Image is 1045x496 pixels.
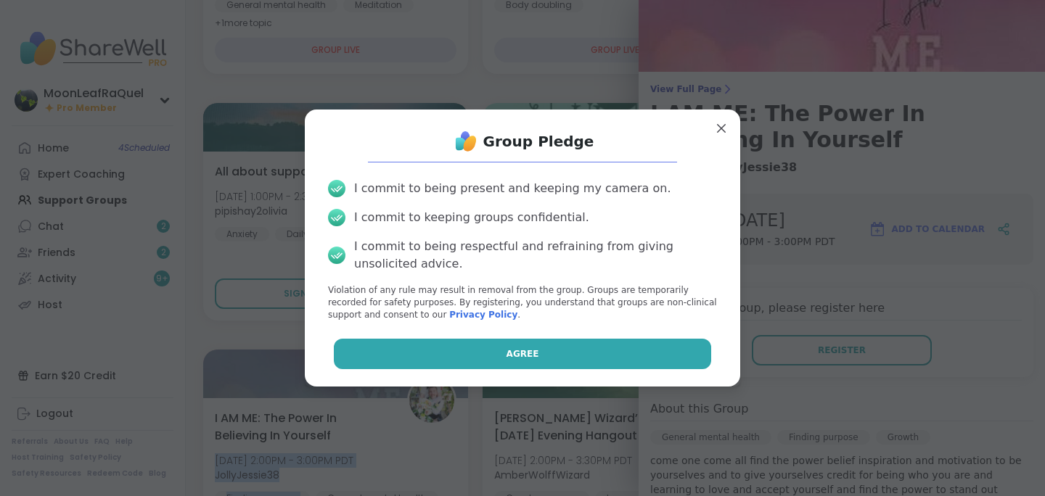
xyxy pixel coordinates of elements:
[451,127,480,156] img: ShareWell Logo
[334,339,712,369] button: Agree
[507,347,539,360] span: Agree
[354,238,717,273] div: I commit to being respectful and refraining from giving unsolicited advice.
[328,284,717,321] p: Violation of any rule may result in removal from the group. Groups are temporarily recorded for s...
[449,310,517,320] a: Privacy Policy
[483,131,594,152] h1: Group Pledge
[354,209,589,226] div: I commit to keeping groups confidential.
[354,180,671,197] div: I commit to being present and keeping my camera on.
